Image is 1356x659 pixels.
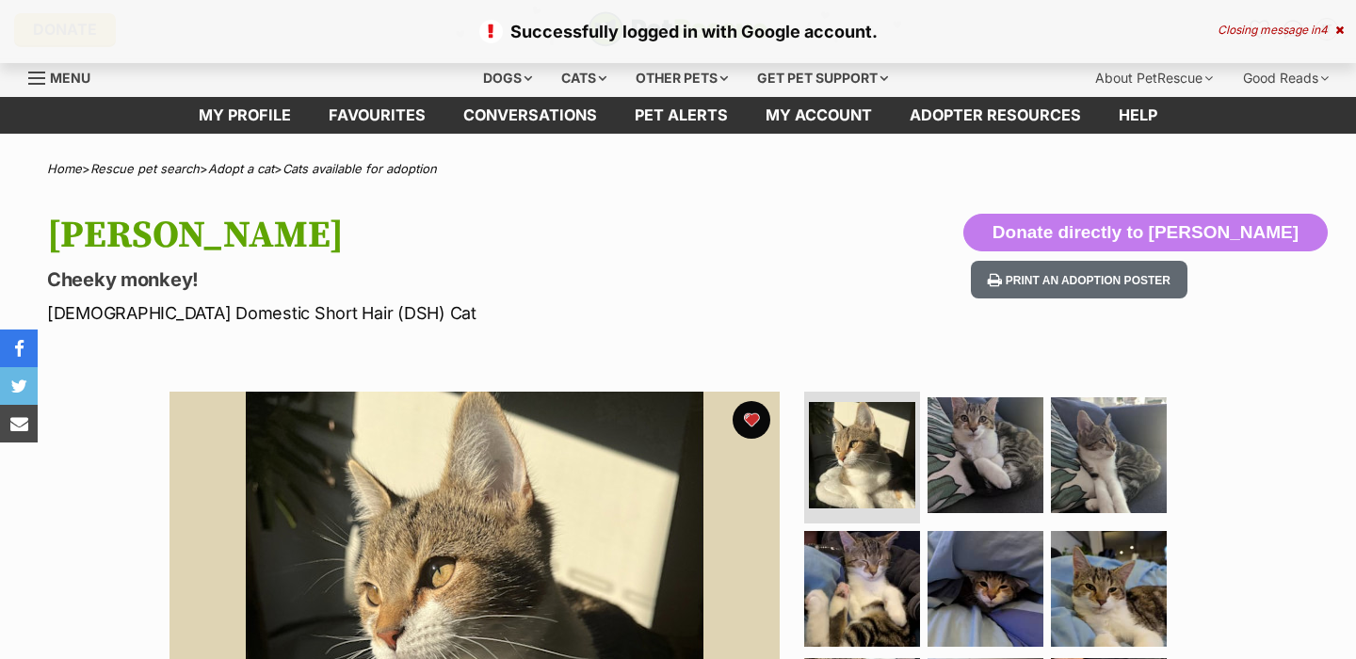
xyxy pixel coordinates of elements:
img: Photo of Dottie Golden [928,531,1043,647]
a: Cats available for adoption [282,161,437,176]
span: 4 [1320,23,1328,37]
button: Print an adoption poster [971,261,1187,299]
img: Photo of Dottie Golden [809,402,915,508]
div: Good Reads [1230,59,1342,97]
a: Rescue pet search [90,161,200,176]
img: Photo of Dottie Golden [1051,531,1167,647]
a: Pet alerts [616,97,747,134]
div: Dogs [470,59,545,97]
a: Menu [28,59,104,93]
div: Get pet support [744,59,901,97]
p: Cheeky monkey! [47,266,827,293]
img: Photo of Dottie Golden [804,531,920,647]
a: Favourites [310,97,444,134]
h1: [PERSON_NAME] [47,214,827,257]
p: Successfully logged in with Google account. [19,19,1337,44]
a: Adopter resources [891,97,1100,134]
span: Menu [50,70,90,86]
a: My account [747,97,891,134]
a: Home [47,161,82,176]
button: Donate directly to [PERSON_NAME] [963,214,1328,251]
div: Cats [548,59,620,97]
div: Closing message in [1218,24,1344,37]
button: favourite [733,401,770,439]
div: About PetRescue [1082,59,1226,97]
p: [DEMOGRAPHIC_DATA] Domestic Short Hair (DSH) Cat [47,300,827,326]
a: Help [1100,97,1176,134]
img: Photo of Dottie Golden [928,397,1043,513]
img: Photo of Dottie Golden [1051,397,1167,513]
a: My profile [180,97,310,134]
a: conversations [444,97,616,134]
a: Adopt a cat [208,161,274,176]
div: Other pets [622,59,741,97]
